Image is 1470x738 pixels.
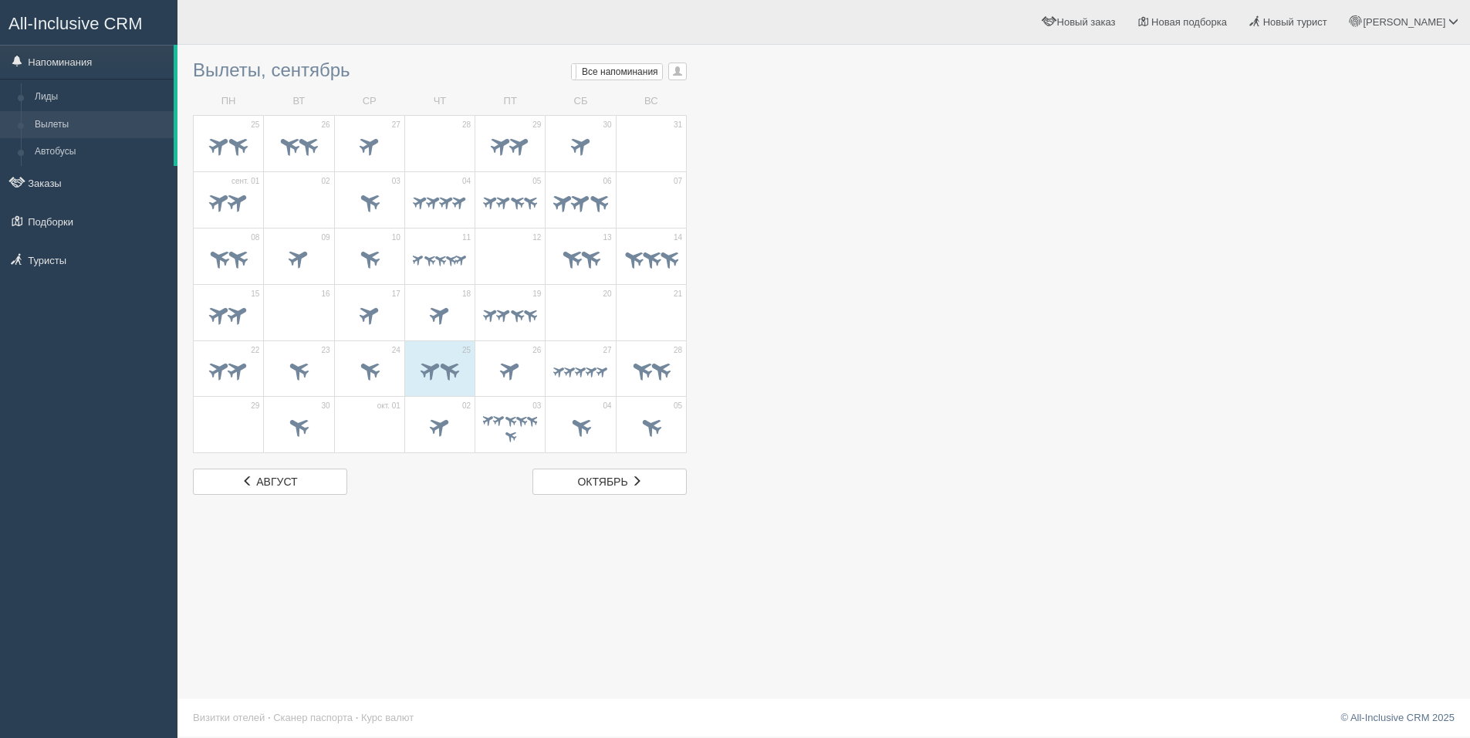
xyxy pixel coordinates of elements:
[251,289,259,300] span: 15
[462,176,471,187] span: 04
[392,345,400,356] span: 24
[532,469,687,495] a: октябрь
[532,232,541,243] span: 12
[603,176,612,187] span: 06
[674,232,682,243] span: 14
[251,232,259,243] span: 08
[356,712,359,723] span: ·
[28,138,174,166] a: Автобусы
[674,176,682,187] span: 07
[251,120,259,130] span: 25
[404,88,475,115] td: ЧТ
[674,120,682,130] span: 31
[674,289,682,300] span: 21
[546,88,616,115] td: СБ
[321,289,329,300] span: 16
[256,476,297,488] span: август
[392,176,400,187] span: 03
[321,401,329,411] span: 30
[377,401,400,411] span: окт. 01
[273,712,353,723] a: Сканер паспорта
[603,289,612,300] span: 20
[462,401,471,411] span: 02
[392,120,400,130] span: 27
[1,1,177,43] a: All-Inclusive CRM
[321,120,329,130] span: 26
[462,120,471,130] span: 28
[28,111,174,139] a: Вылеты
[603,232,612,243] span: 13
[674,401,682,411] span: 05
[251,401,259,411] span: 29
[475,88,546,115] td: ПТ
[462,232,471,243] span: 11
[532,120,541,130] span: 29
[532,289,541,300] span: 19
[334,88,404,115] td: СР
[251,345,259,356] span: 22
[603,401,612,411] span: 04
[231,176,259,187] span: сент. 01
[321,345,329,356] span: 23
[603,120,612,130] span: 30
[532,401,541,411] span: 03
[1057,16,1116,28] span: Новый заказ
[193,469,347,495] a: август
[321,232,329,243] span: 09
[193,712,265,723] a: Визитки отелей
[268,712,271,723] span: ·
[532,176,541,187] span: 05
[616,88,686,115] td: ВС
[321,176,329,187] span: 02
[577,476,627,488] span: октябрь
[532,345,541,356] span: 26
[1340,712,1455,723] a: © All-Inclusive CRM 2025
[1151,16,1227,28] span: Новая подборка
[392,289,400,300] span: 17
[392,232,400,243] span: 10
[8,14,143,33] span: All-Inclusive CRM
[462,289,471,300] span: 18
[264,88,334,115] td: ВТ
[582,66,658,77] span: Все напоминания
[1263,16,1327,28] span: Новый турист
[674,345,682,356] span: 28
[603,345,612,356] span: 27
[462,345,471,356] span: 25
[28,83,174,111] a: Лиды
[194,88,264,115] td: ПН
[1363,16,1445,28] span: [PERSON_NAME]
[361,712,414,723] a: Курс валют
[193,60,687,80] h3: Вылеты, сентябрь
